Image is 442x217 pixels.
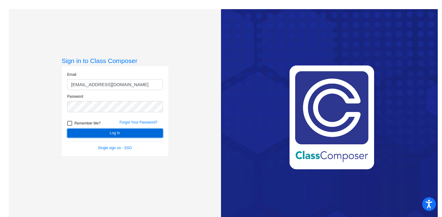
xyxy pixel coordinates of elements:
label: Password [67,94,83,99]
label: Email [67,72,76,77]
a: Single sign on - SSO [98,146,132,150]
h3: Sign in to Class Composer [62,57,168,65]
a: Forgot Your Password? [120,120,158,124]
button: Log In [67,129,163,138]
span: Remember Me? [75,120,101,127]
